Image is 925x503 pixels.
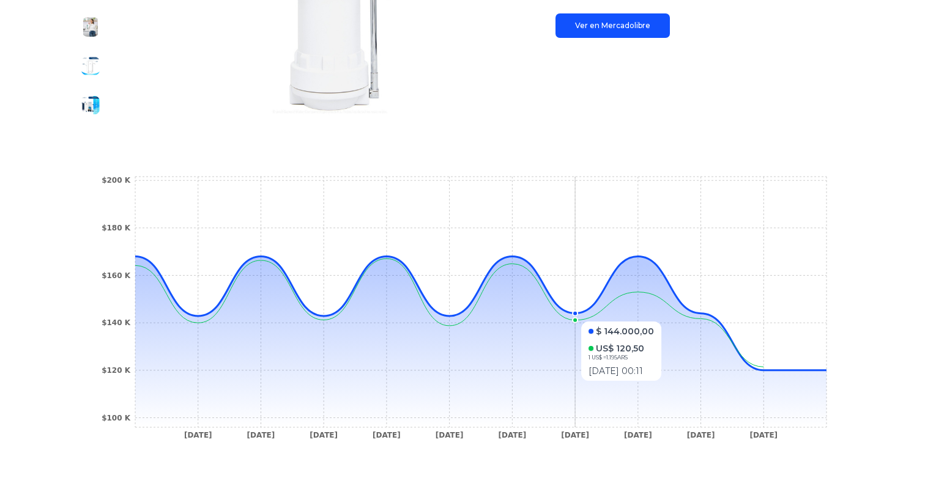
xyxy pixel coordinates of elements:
[102,366,131,375] tspan: $120 K
[687,431,715,439] tspan: [DATE]
[247,431,275,439] tspan: [DATE]
[624,431,652,439] tspan: [DATE]
[499,431,527,439] tspan: [DATE]
[436,431,464,439] tspan: [DATE]
[102,318,131,327] tspan: $140 K
[555,13,670,38] a: Ver en Mercadolibre
[81,17,100,37] img: Hidrolit Clorine Off Classic Blanco Elimina cloro
[102,224,131,232] tspan: $180 K
[561,431,589,439] tspan: [DATE]
[102,414,131,422] tspan: $100 K
[184,431,212,439] tspan: [DATE]
[102,176,131,185] tspan: $200 K
[310,431,338,439] tspan: [DATE]
[373,431,401,439] tspan: [DATE]
[102,271,131,280] tspan: $160 K
[81,56,100,76] img: Hidrolit Clorine Off Classic Blanco Elimina cloro
[81,95,100,115] img: Hidrolit Clorine Off Classic Blanco Elimina cloro
[749,431,778,439] tspan: [DATE]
